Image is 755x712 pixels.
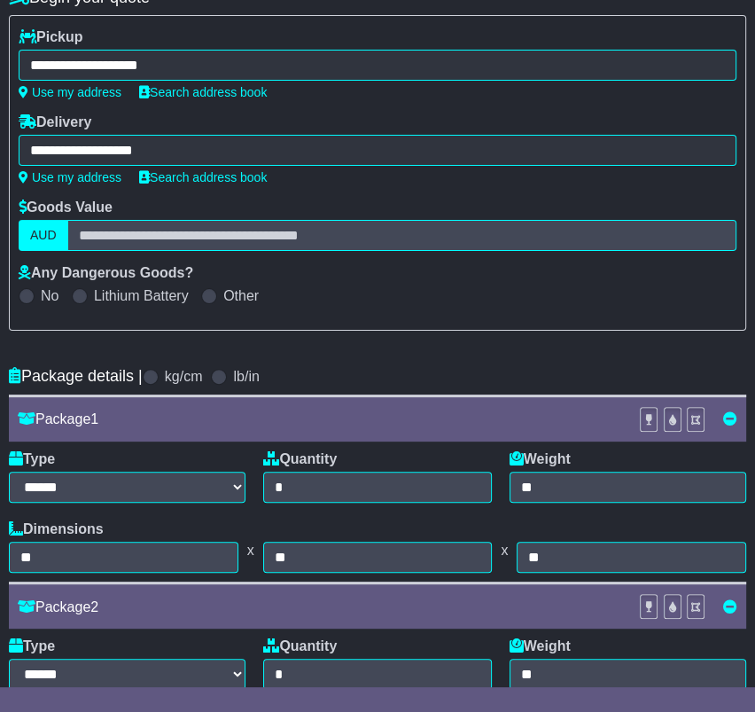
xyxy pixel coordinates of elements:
[90,599,98,614] span: 2
[19,28,82,45] label: Pickup
[94,287,189,304] label: Lithium Battery
[19,199,113,215] label: Goods Value
[90,411,98,426] span: 1
[723,411,737,426] a: Remove this item
[510,450,571,467] label: Weight
[492,542,517,559] span: x
[9,411,630,427] div: Package
[165,368,203,385] label: kg/cm
[19,170,121,184] a: Use my address
[19,220,68,251] label: AUD
[9,638,55,654] label: Type
[9,520,104,537] label: Dimensions
[510,638,571,654] label: Weight
[223,287,259,304] label: Other
[238,542,263,559] span: x
[263,450,337,467] label: Quantity
[19,113,91,130] label: Delivery
[9,599,630,615] div: Package
[139,85,267,99] a: Search address book
[19,264,193,281] label: Any Dangerous Goods?
[9,367,143,386] h4: Package details |
[9,450,55,467] label: Type
[723,599,737,614] a: Remove this item
[19,85,121,99] a: Use my address
[233,368,259,385] label: lb/in
[139,170,267,184] a: Search address book
[263,638,337,654] label: Quantity
[41,287,58,304] label: No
